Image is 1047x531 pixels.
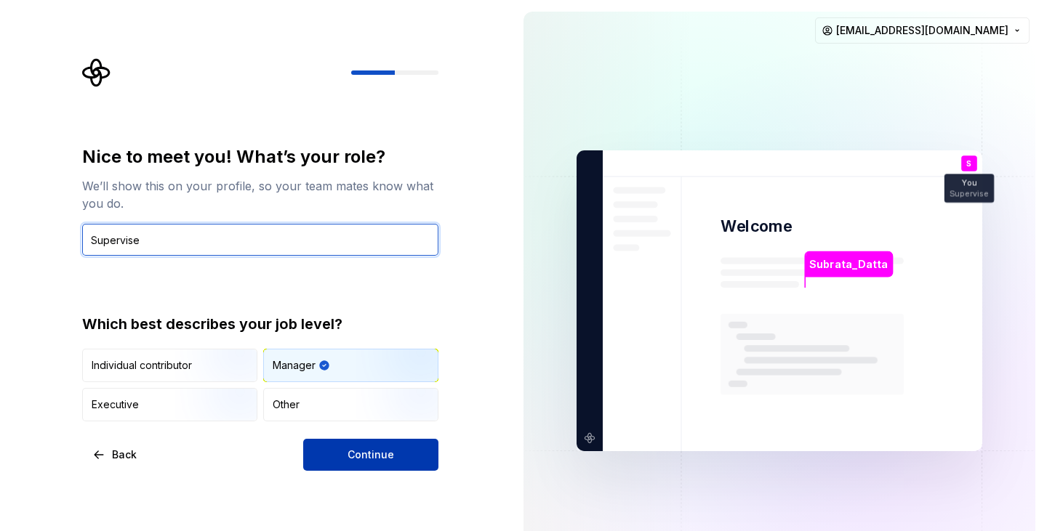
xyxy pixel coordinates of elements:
svg: Supernova Logo [82,58,111,87]
p: Supervise [950,190,989,198]
div: Which best describes your job level? [82,314,438,334]
p: Welcome [721,216,792,237]
div: Nice to meet you! What’s your role? [82,145,438,169]
div: Individual contributor [92,358,192,373]
button: Continue [303,439,438,471]
span: Back [112,447,137,462]
button: [EMAIL_ADDRESS][DOMAIN_NAME] [815,17,1030,44]
div: We’ll show this on your profile, so your team mates know what you do. [82,177,438,212]
p: Subrata_Datta [809,256,888,272]
button: Back [82,439,149,471]
span: [EMAIL_ADDRESS][DOMAIN_NAME] [836,23,1008,38]
div: Executive [92,397,139,412]
span: Continue [348,447,394,462]
div: Manager [273,358,316,373]
p: S [966,160,971,168]
p: You [962,179,976,187]
input: Job title [82,224,438,256]
div: Other [273,397,300,412]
